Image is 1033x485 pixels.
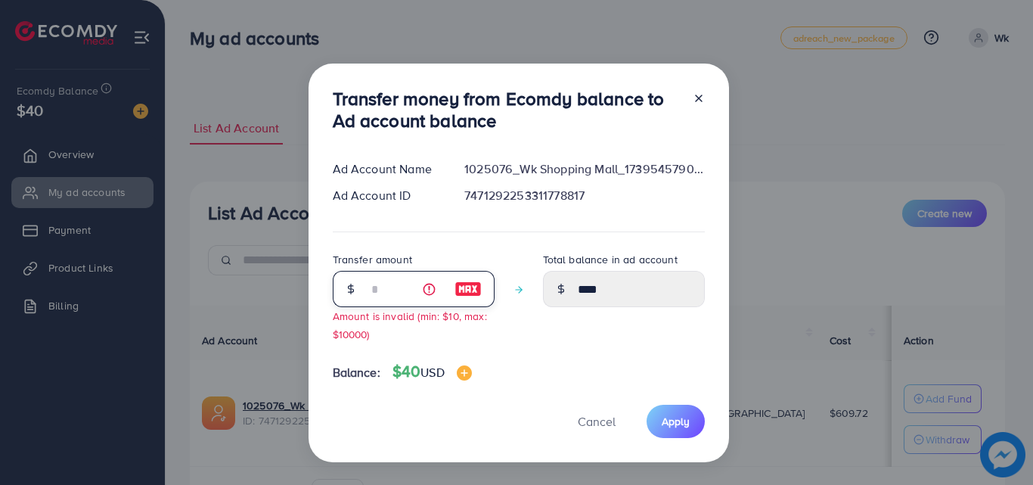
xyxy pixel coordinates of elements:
[321,187,453,204] div: Ad Account ID
[457,365,472,381] img: image
[543,252,678,267] label: Total balance in ad account
[452,160,716,178] div: 1025076_Wk Shopping Mall_1739545790372
[321,160,453,178] div: Ad Account Name
[333,364,380,381] span: Balance:
[662,414,690,429] span: Apply
[452,187,716,204] div: 7471292253311778817
[578,413,616,430] span: Cancel
[454,280,482,298] img: image
[333,309,487,340] small: Amount is invalid (min: $10, max: $10000)
[333,88,681,132] h3: Transfer money from Ecomdy balance to Ad account balance
[420,364,444,381] span: USD
[333,252,412,267] label: Transfer amount
[392,362,472,381] h4: $40
[559,405,634,437] button: Cancel
[647,405,705,437] button: Apply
